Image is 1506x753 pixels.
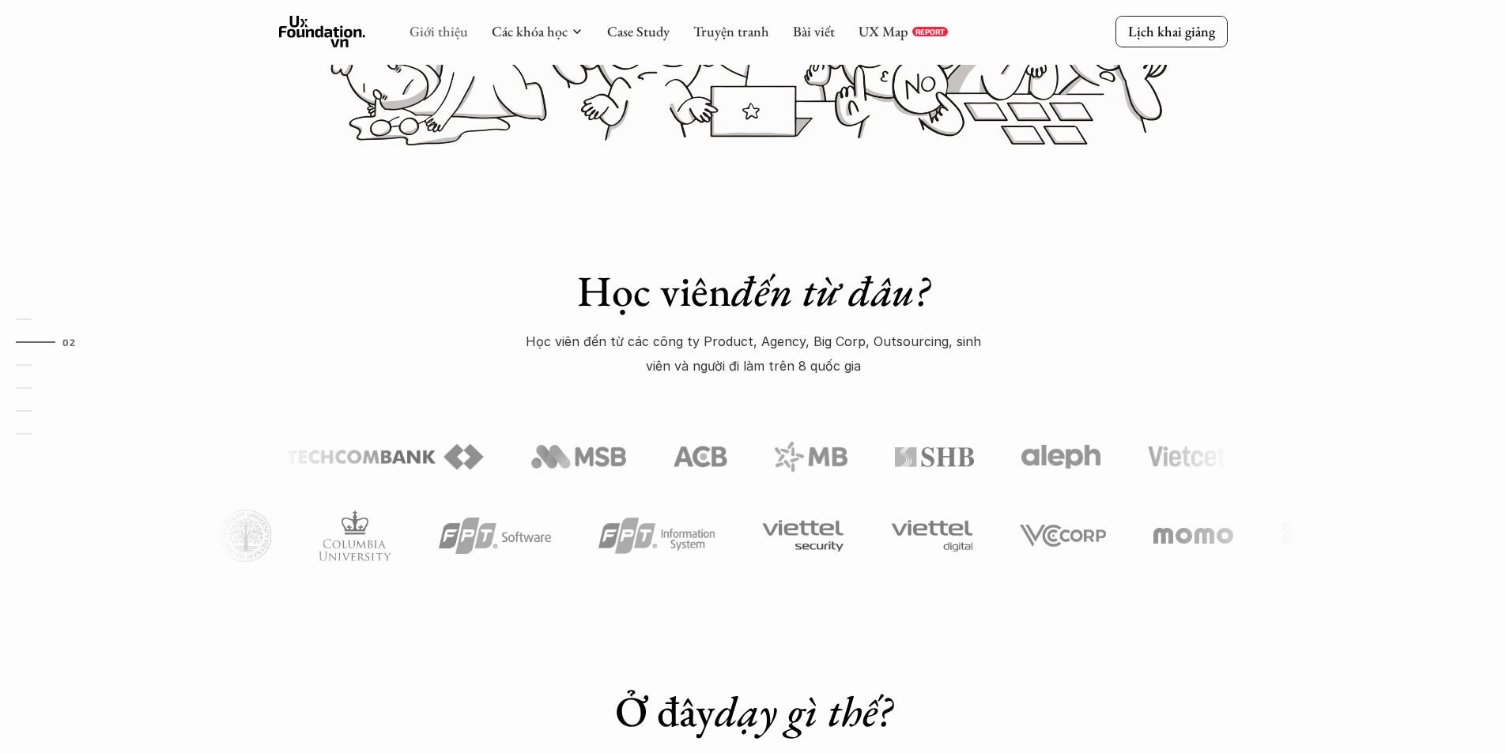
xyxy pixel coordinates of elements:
[62,337,75,348] strong: 02
[715,683,892,739] em: dạy gì thế?
[1128,22,1215,40] p: Lịch khai giảng
[410,22,468,40] a: Giới thiệu
[915,27,945,36] p: REPORT
[793,22,835,40] a: Bài viết
[859,22,908,40] a: UX Map
[731,263,929,318] em: đến từ đâu?
[693,22,769,40] a: Truyện tranh
[516,329,991,378] p: Học viên đến từ các công ty Product, Agency, Big Corp, Outsourcing, sinh viên và người đi làm trê...
[477,265,1030,317] h1: Học viên
[912,27,948,36] a: REPORT
[477,686,1030,737] h1: Ở đây
[1115,16,1228,47] a: Lịch khai giảng
[16,333,91,352] a: 02
[607,22,670,40] a: Case Study
[492,22,568,40] a: Các khóa học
